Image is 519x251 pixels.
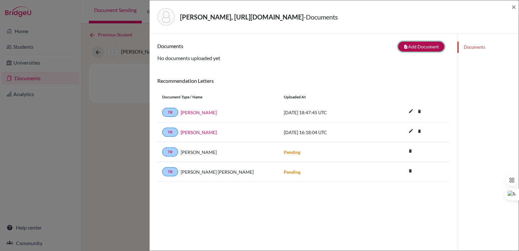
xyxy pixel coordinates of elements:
[181,129,217,136] a: [PERSON_NAME]
[405,147,415,156] a: delete
[162,128,178,137] a: TR
[405,127,416,136] button: edit
[398,42,444,52] button: note_addAdd Document
[279,94,376,100] div: Uploaded at
[157,43,303,49] h6: Documents
[162,108,178,117] a: TR
[162,147,178,157] a: TR
[157,78,449,84] h6: Recommendation Letters
[181,149,217,156] span: [PERSON_NAME]
[405,166,415,176] i: delete
[284,130,327,135] span: [DATE] 16:18:04 UTC
[405,107,416,117] button: edit
[404,44,408,49] i: note_add
[512,2,516,11] span: ×
[157,42,449,62] div: No documents uploaded yet
[415,127,424,136] a: delete
[181,169,254,175] span: [PERSON_NAME] [PERSON_NAME]
[457,42,519,53] a: Documents
[284,149,300,155] strong: Pending
[304,13,338,21] span: - Documents
[405,167,415,176] a: delete
[415,126,424,136] i: delete
[157,94,279,100] div: Document Type / Name
[181,109,217,116] a: [PERSON_NAME]
[284,169,300,175] strong: Pending
[406,126,416,136] i: edit
[162,167,178,176] a: TR
[406,106,416,116] i: edit
[415,107,424,116] a: delete
[405,146,415,156] i: delete
[512,3,516,11] button: Close
[415,107,424,116] i: delete
[284,110,327,115] span: [DATE] 18:47:45 UTC
[180,13,304,21] strong: [PERSON_NAME], [URL][DOMAIN_NAME]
